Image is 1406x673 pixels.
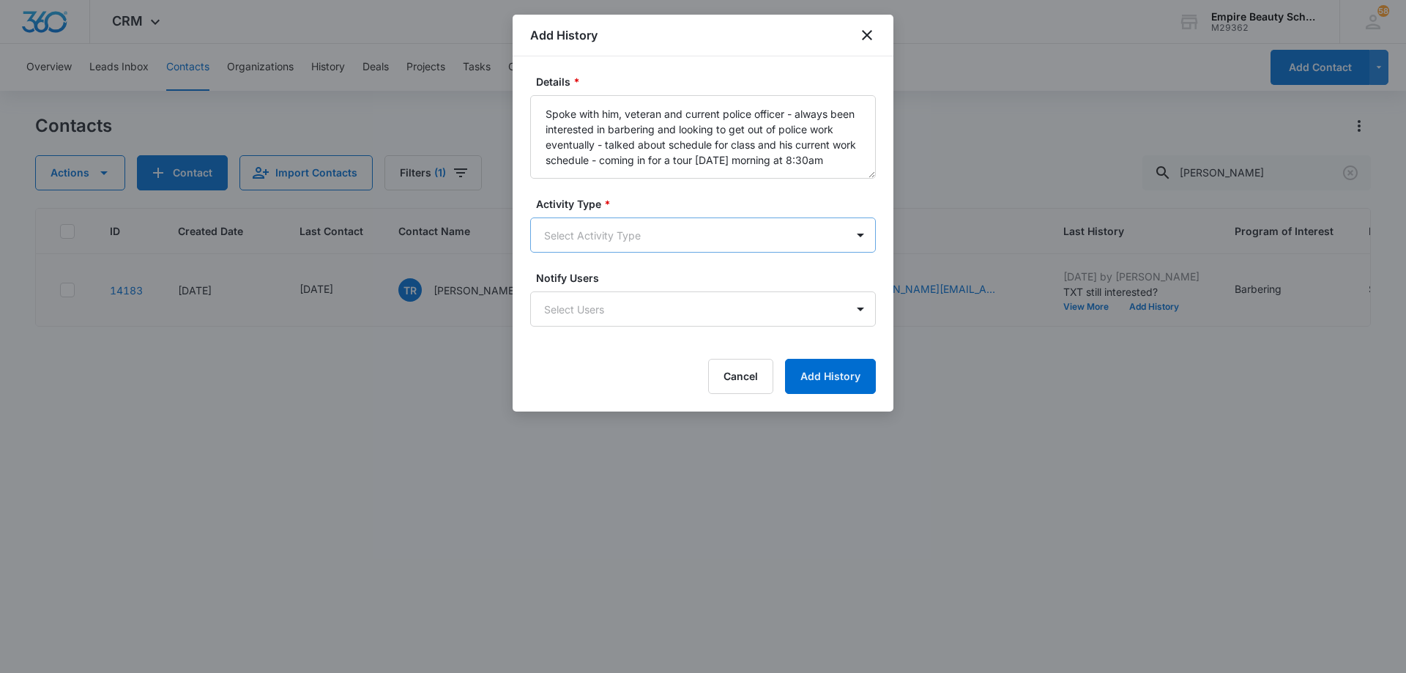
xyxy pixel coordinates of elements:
[858,26,876,44] button: close
[530,26,598,44] h1: Add History
[536,74,882,89] label: Details
[785,359,876,394] button: Add History
[536,270,882,286] label: Notify Users
[530,95,876,179] textarea: Spoke with him, veteran and current police officer - always been interested in barbering and look...
[708,359,773,394] button: Cancel
[536,196,882,212] label: Activity Type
